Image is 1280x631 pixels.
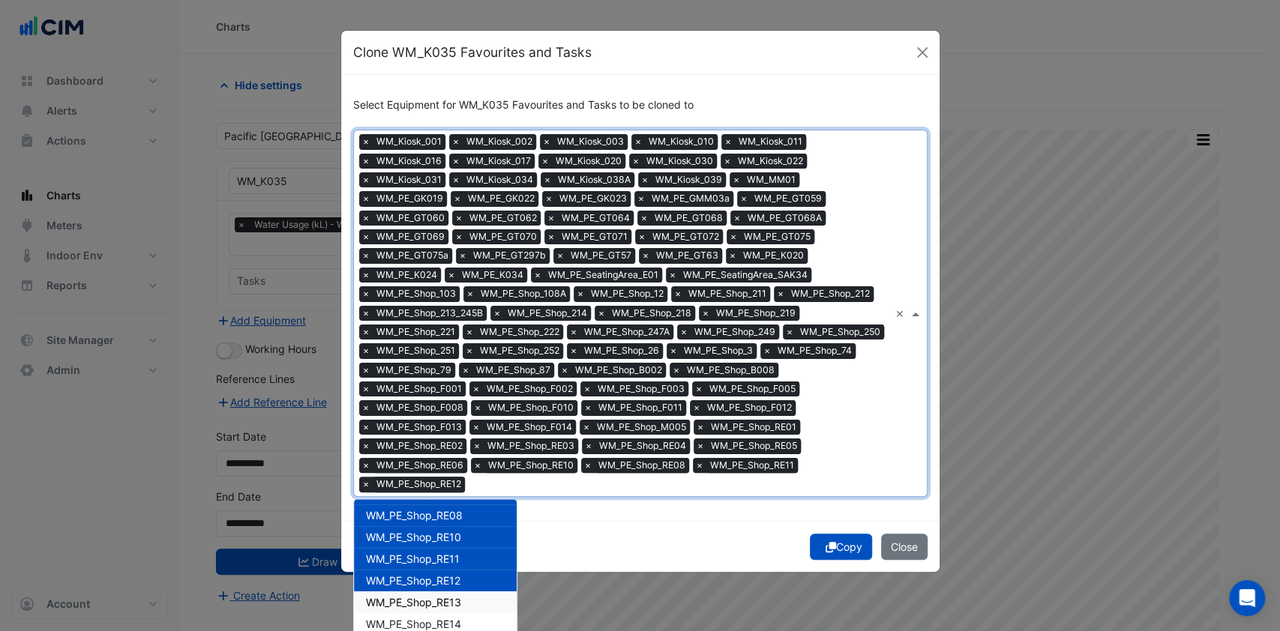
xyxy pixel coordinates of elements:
[774,286,787,301] span: ×
[490,306,504,321] span: ×
[373,477,465,492] span: WM_PE_Shop_RE12
[471,400,484,415] span: ×
[706,381,799,396] span: WM_PE_Shop_F005
[541,172,554,187] span: ×
[470,438,484,453] span: ×
[373,248,452,263] span: WM_PE_GT075a
[504,306,591,321] span: WM_PE_Shop_214
[556,191,631,206] span: WM_PE_GK023
[463,286,477,301] span: ×
[373,420,466,435] span: WM_PE_Shop_F013
[694,420,707,435] span: ×
[359,363,373,378] span: ×
[373,172,445,187] span: WM_Kiosk_031
[751,191,826,206] span: WM_PE_GT059
[721,154,734,169] span: ×
[582,438,595,453] span: ×
[353,43,592,62] h5: Clone WM_K035 Favourites and Tasks
[707,438,801,453] span: WM_PE_Shop_RE05
[359,134,373,149] span: ×
[359,306,373,321] span: ×
[645,134,718,149] span: WM_Kiosk_010
[542,191,556,206] span: ×
[366,531,461,543] span: WM_PE_Shop_RE10
[466,211,541,226] span: WM_PE_GT062
[595,458,689,473] span: WM_PE_Shop_RE08
[737,191,751,206] span: ×
[558,229,631,244] span: WM_PE_GT071
[706,458,798,473] span: WM_PE_Shop_RE11
[553,248,567,263] span: ×
[476,343,563,358] span: WM_PE_Shop_252
[735,134,806,149] span: WM_Kiosk_011
[359,248,373,263] span: ×
[469,420,483,435] span: ×
[359,154,373,169] span: ×
[796,324,884,339] span: WM_PE_Shop_250
[359,343,373,358] span: ×
[643,154,717,169] span: WM_Kiosk_030
[693,458,706,473] span: ×
[634,191,648,206] span: ×
[730,211,744,226] span: ×
[353,99,928,112] h6: Select Equipment for WM_K035 Favourites and Tasks to be cloned to
[567,324,580,339] span: ×
[679,268,811,283] span: WM_PE_SeatingArea_SAK34
[463,324,476,339] span: ×
[574,286,587,301] span: ×
[366,509,463,522] span: WM_PE_Shop_RE08
[760,343,774,358] span: ×
[464,191,538,206] span: WM_PE_GK022
[648,191,733,206] span: WM_PE_GMM03a
[652,172,726,187] span: WM_Kiosk_039
[712,306,799,321] span: WM_PE_Shop_219
[484,458,577,473] span: WM_PE_Shop_RE10
[483,420,576,435] span: WM_PE_Shop_F014
[458,268,527,283] span: WM_PE_K034
[667,343,680,358] span: ×
[703,400,796,415] span: WM_PE_Shop_F012
[472,363,554,378] span: WM_PE_Shop_87
[359,420,373,435] span: ×
[359,268,373,283] span: ×
[639,248,652,263] span: ×
[774,343,856,358] span: WM_PE_Shop_74
[445,268,458,283] span: ×
[721,134,735,149] span: ×
[373,343,459,358] span: WM_PE_Shop_251
[635,229,649,244] span: ×
[553,134,628,149] span: WM_Kiosk_003
[671,286,685,301] span: ×
[452,229,466,244] span: ×
[580,381,594,396] span: ×
[466,229,541,244] span: WM_PE_GT070
[739,248,808,263] span: WM_PE_K020
[694,438,707,453] span: ×
[456,248,469,263] span: ×
[449,154,463,169] span: ×
[740,229,814,244] span: WM_PE_GT075
[783,324,796,339] span: ×
[538,154,552,169] span: ×
[463,343,476,358] span: ×
[366,487,463,500] span: WM_PE_Shop_RE06
[471,458,484,473] span: ×
[744,211,826,226] span: WM_PE_GT068A
[649,229,723,244] span: WM_PE_GT072
[677,324,691,339] span: ×
[359,381,373,396] span: ×
[595,400,686,415] span: WM_PE_Shop_F011
[373,438,466,453] span: WM_PE_Shop_RE02
[531,268,544,283] span: ×
[449,134,463,149] span: ×
[544,211,558,226] span: ×
[463,172,537,187] span: WM_Kiosk_034
[558,363,571,378] span: ×
[373,458,467,473] span: WM_PE_Shop_RE06
[670,363,683,378] span: ×
[699,306,712,321] span: ×
[552,154,625,169] span: WM_Kiosk_020
[580,420,593,435] span: ×
[540,134,553,149] span: ×
[359,324,373,339] span: ×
